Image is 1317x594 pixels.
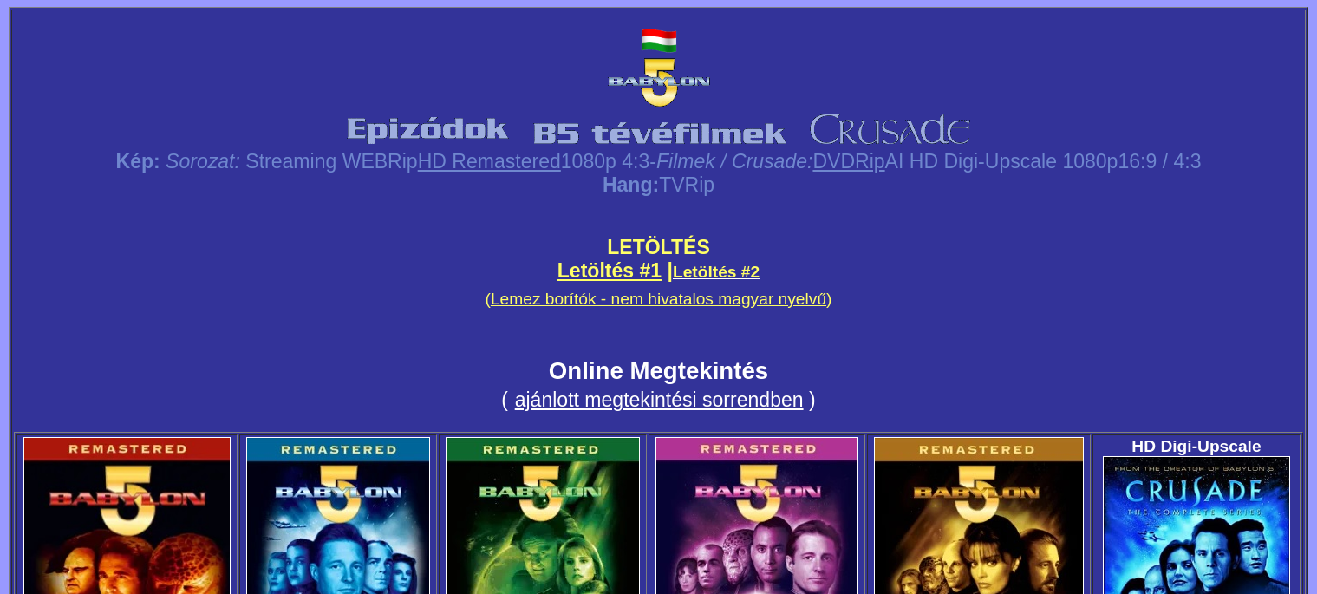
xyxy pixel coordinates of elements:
[885,150,1118,173] big: AI HD Digi-Upscale 1080p
[668,259,673,282] span: |
[418,150,561,173] a: HD Remastered
[116,150,160,173] span: Kép:
[1118,150,1201,173] big: 16:9 / 4:3
[649,150,812,173] big: -
[491,290,826,308] a: Lemez borítók - nem hivatalos magyar nyelvű
[486,290,832,308] small: ( )
[557,259,662,282] a: Letöltés #1
[166,150,240,173] span: Sorozat:
[792,388,804,411] a: n
[245,150,649,173] big: Streaming WEBRip 1080p 4:3
[603,173,659,196] span: Hang:
[501,388,508,411] small: (
[549,357,768,384] span: Online Megtekintés
[1131,437,1261,455] span: HD Digi-Upscale
[603,173,714,196] span: TVRip
[515,388,792,411] a: ajánlott megtekintési sorrendbe
[656,150,812,173] span: Filmek / Crusade:
[607,236,710,258] span: LETÖLTÉS
[809,388,816,411] span: )
[673,263,760,281] a: Letöltés #2
[812,150,884,173] a: DVDRip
